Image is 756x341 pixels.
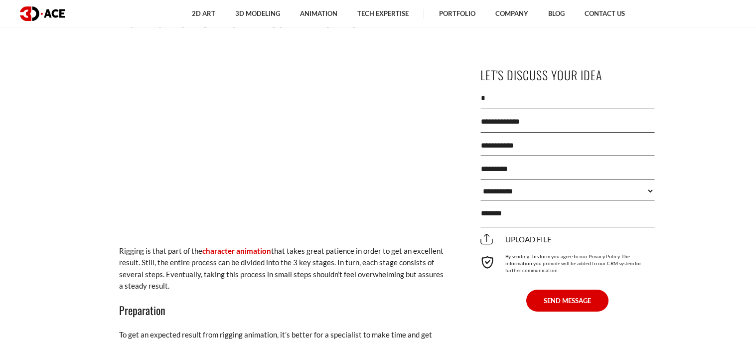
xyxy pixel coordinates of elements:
[119,302,448,319] h3: Preparation
[480,64,655,86] p: Let's Discuss Your Idea
[480,250,655,274] div: By sending this form you agree to our Privacy Policy. The information you provide will be added t...
[20,6,65,21] img: logo dark
[526,290,608,312] button: SEND MESSAGE
[480,235,552,244] span: Upload file
[202,246,271,255] a: character animation
[119,245,448,292] p: Rigging is that part of the that takes great patience in order to get an excellent result. Still,...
